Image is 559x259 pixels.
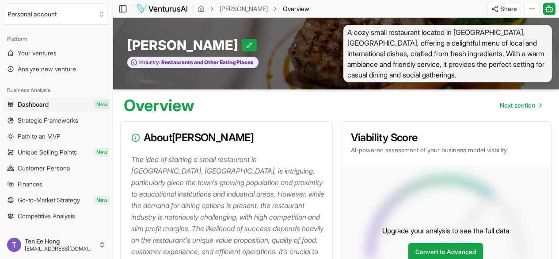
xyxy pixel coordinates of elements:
a: [PERSON_NAME] [220,4,268,13]
a: Go to next page [493,97,548,114]
span: New [95,148,109,157]
span: Customer Persona [18,164,70,173]
span: Your ventures [18,49,57,58]
span: Industry: [139,59,160,66]
span: [EMAIL_ADDRESS][DOMAIN_NAME] [25,245,95,252]
h1: Overview [124,97,194,114]
span: Dashboard [18,100,49,109]
span: Go-to-Market Strategy [18,196,80,205]
a: Unique Selling PointsNew [4,145,109,159]
a: Go-to-Market StrategyNew [4,193,109,207]
span: Share [500,4,517,13]
span: Finances [18,180,42,189]
a: Competitive Analysis [4,209,109,223]
span: Competitive Analysis [18,212,75,220]
button: Select an organization [4,4,109,25]
span: Unique Selling Points [18,148,77,157]
div: Tools [4,230,109,244]
a: Strategic Frameworks [4,113,109,128]
a: Your ventures [4,46,109,60]
a: Path to an MVP [4,129,109,143]
span: Path to an MVP [18,132,61,141]
span: Next section [500,101,535,110]
nav: breadcrumb [198,4,309,13]
a: Finances [4,177,109,191]
span: Restaurants and Other Eating Places [160,59,254,66]
span: Ten Ee Hong [25,237,95,245]
div: Platform [4,32,109,46]
p: Upgrade your analysis to see the full data [382,225,509,236]
h3: Viability Score [351,132,541,143]
a: Customer Persona [4,161,109,175]
nav: pagination [493,97,548,114]
button: Ten Ee Hong[EMAIL_ADDRESS][DOMAIN_NAME] [4,234,109,255]
span: Analyze new venture [18,65,76,73]
span: A cozy small restaurant located in [GEOGRAPHIC_DATA], [GEOGRAPHIC_DATA], offering a delightful me... [343,25,552,82]
button: Industry:Restaurants and Other Eating Places [127,57,259,69]
button: Share [487,2,521,16]
img: logo [137,4,188,14]
a: DashboardNew [4,97,109,112]
span: New [95,100,109,109]
span: Strategic Frameworks [18,116,78,125]
h3: About [PERSON_NAME] [131,132,322,143]
a: Analyze new venture [4,62,109,76]
span: Overview [283,4,309,13]
p: AI-powered assessment of your business model viability [351,146,541,155]
div: Business Analysis [4,83,109,97]
img: ACg8ocL4MpcDsy3UdtEUpn_8xB2XWPvjaltO1cmPaZ-bYVjT--K3Ag=s96-c [7,238,21,252]
span: [PERSON_NAME] [127,37,242,53]
span: New [95,196,109,205]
